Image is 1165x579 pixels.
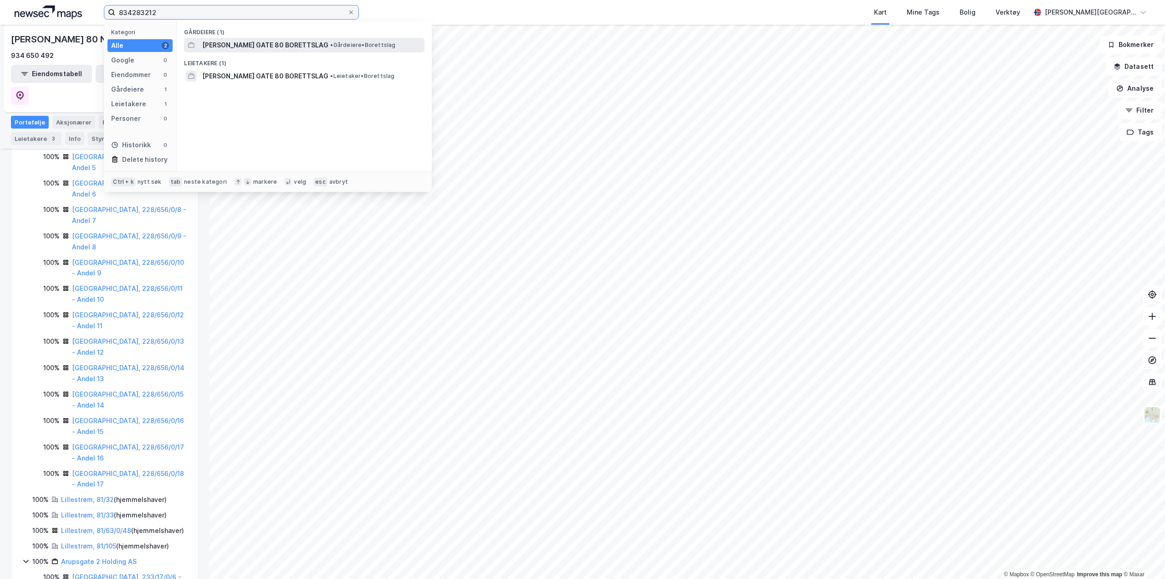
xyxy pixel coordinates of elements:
[43,178,60,189] div: 100%
[72,390,184,409] a: [GEOGRAPHIC_DATA], 228/656/0/15 - Andel 14
[43,415,60,426] div: 100%
[43,336,60,347] div: 100%
[43,204,60,215] div: 100%
[61,541,169,552] div: ( hjemmelshaver )
[111,69,151,80] div: Eiendommer
[32,494,49,505] div: 100%
[111,29,173,36] div: Kategori
[960,7,976,18] div: Bolig
[329,178,348,186] div: avbryt
[32,556,49,567] div: 100%
[43,151,60,162] div: 100%
[138,178,162,186] div: nytt søk
[72,153,186,171] a: [GEOGRAPHIC_DATA], 228/656/0/6 - Andel 5
[162,71,169,78] div: 0
[1031,571,1075,578] a: OpenStreetMap
[43,310,60,321] div: 100%
[61,525,184,536] div: ( hjemmelshaver )
[72,470,184,488] a: [GEOGRAPHIC_DATA], 228/656/0/18 - Andel 17
[32,525,49,536] div: 100%
[43,362,60,373] div: 100%
[184,178,227,186] div: neste kategori
[1100,36,1161,54] button: Bokmerker
[202,71,328,82] span: [PERSON_NAME] GATE 80 BORETTSLAG
[61,494,167,505] div: ( hjemmelshaver )
[72,179,186,198] a: [GEOGRAPHIC_DATA], 228/656/0/7 - Andel 6
[11,50,54,61] div: 934 650 492
[72,258,184,277] a: [GEOGRAPHIC_DATA], 228/656/0/10 - Andel 9
[11,32,153,47] div: [PERSON_NAME] 80 NÆRING AS
[1144,406,1161,424] img: Z
[907,7,940,18] div: Mine Tags
[874,7,887,18] div: Kart
[72,337,184,356] a: [GEOGRAPHIC_DATA], 228/656/0/13 - Andel 12
[61,527,131,534] a: Lillestrøm, 81/63/0/48
[115,5,347,19] input: Søk på adresse, matrikkel, gårdeiere, leietakere eller personer
[111,113,141,124] div: Personer
[72,443,184,462] a: [GEOGRAPHIC_DATA], 228/656/0/17 - Andel 16
[177,52,432,69] div: Leietakere (1)
[72,364,184,383] a: [GEOGRAPHIC_DATA], 228/656/0/14 - Andel 13
[111,40,123,51] div: Alle
[49,134,58,143] div: 3
[162,100,169,108] div: 1
[122,154,168,165] div: Delete history
[11,116,49,129] div: Portefølje
[330,41,333,48] span: •
[32,510,49,521] div: 100%
[162,86,169,93] div: 1
[65,132,84,145] div: Info
[111,55,134,66] div: Google
[1045,7,1136,18] div: [PERSON_NAME][GEOGRAPHIC_DATA]
[61,542,116,550] a: Lillestrøm, 81/105
[43,283,60,294] div: 100%
[72,311,184,330] a: [GEOGRAPHIC_DATA], 228/656/0/12 - Andel 11
[111,140,151,150] div: Historikk
[1119,535,1165,579] iframe: Chat Widget
[996,7,1020,18] div: Verktøy
[162,141,169,149] div: 0
[330,72,333,79] span: •
[111,84,144,95] div: Gårdeiere
[61,496,114,503] a: Lillestrøm, 81/32
[72,206,186,224] a: [GEOGRAPHIC_DATA], 228/656/0/8 - Andel 7
[1106,57,1161,76] button: Datasett
[52,116,95,129] div: Aksjonærer
[330,72,394,80] span: Leietaker • Borettslag
[11,65,92,83] button: Eiendomstabell
[313,177,327,186] div: esc
[72,284,183,303] a: [GEOGRAPHIC_DATA], 228/656/0/11 - Andel 10
[72,417,184,435] a: [GEOGRAPHIC_DATA], 228/656/0/16 - Andel 15
[111,98,146,109] div: Leietakere
[202,40,328,51] span: [PERSON_NAME] GATE 80 BORETTSLAG
[43,231,60,242] div: 100%
[162,42,169,49] div: 2
[11,132,61,145] div: Leietakere
[61,558,137,565] a: Arupsgate 2 Holding AS
[162,57,169,64] div: 0
[43,389,60,400] div: 100%
[1118,101,1161,119] button: Filter
[330,41,395,49] span: Gårdeiere • Borettslag
[43,257,60,268] div: 100%
[32,541,49,552] div: 100%
[162,115,169,122] div: 0
[15,5,82,19] img: logo.a4113a55bc3d86da70a041830d287a7e.svg
[43,468,60,479] div: 100%
[61,511,114,519] a: Lillestrøm, 81/33
[1119,123,1161,141] button: Tags
[111,177,136,186] div: Ctrl + k
[1077,571,1122,578] a: Improve this map
[88,132,125,145] div: Styret
[72,232,186,251] a: [GEOGRAPHIC_DATA], 228/656/0/9 - Andel 8
[96,65,177,83] button: Leietakertabell
[1004,571,1029,578] a: Mapbox
[177,21,432,38] div: Gårdeiere (1)
[294,178,306,186] div: velg
[169,177,183,186] div: tab
[253,178,277,186] div: markere
[43,442,60,453] div: 100%
[1109,79,1161,98] button: Analyse
[61,510,167,521] div: ( hjemmelshaver )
